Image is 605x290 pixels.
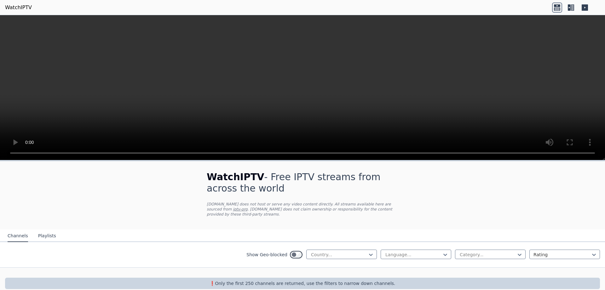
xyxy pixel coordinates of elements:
h1: - Free IPTV streams from across the world [207,171,398,194]
a: WatchIPTV [5,4,32,11]
p: [DOMAIN_NAME] does not host or serve any video content directly. All streams available here are s... [207,202,398,217]
span: WatchIPTV [207,171,264,182]
a: iptv-org [233,207,248,211]
label: Show Geo-blocked [246,252,287,258]
button: Playlists [38,230,56,242]
button: Channels [8,230,28,242]
p: ❗️Only the first 250 channels are returned, use the filters to narrow down channels. [8,280,597,287]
